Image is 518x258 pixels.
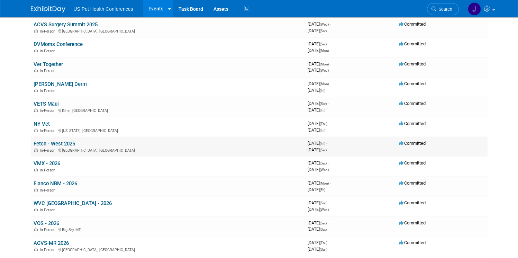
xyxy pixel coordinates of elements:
[40,128,57,133] span: In-Person
[399,121,426,126] span: Committed
[320,168,329,172] span: (Wed)
[427,3,459,15] a: Search
[34,29,38,33] img: In-Person Event
[320,102,327,106] span: (Sat)
[328,121,329,126] span: -
[308,41,329,46] span: [DATE]
[40,108,57,113] span: In-Person
[320,181,329,185] span: (Mon)
[308,101,329,106] span: [DATE]
[328,160,329,166] span: -
[308,107,325,113] span: [DATE]
[40,69,57,73] span: In-Person
[34,148,38,152] img: In-Person Event
[320,69,329,72] span: (Wed)
[320,42,327,46] span: (Sat)
[328,101,329,106] span: -
[320,108,325,112] span: (Fri)
[399,101,426,106] span: Committed
[399,200,426,205] span: Committed
[308,200,329,205] span: [DATE]
[399,240,426,245] span: Committed
[34,69,38,72] img: In-Person Event
[399,41,426,46] span: Committed
[330,61,331,66] span: -
[34,107,302,113] div: Kihei, [GEOGRAPHIC_DATA]
[34,208,38,211] img: In-Person Event
[308,240,329,245] span: [DATE]
[34,228,38,231] img: In-Person Event
[308,247,327,252] span: [DATE]
[31,6,65,13] img: ExhibitDay
[320,201,327,205] span: (Sun)
[34,247,302,252] div: [GEOGRAPHIC_DATA], [GEOGRAPHIC_DATA]
[34,141,75,147] a: Fetch - West 2025
[320,221,327,225] span: (Sat)
[330,81,331,86] span: -
[320,62,329,66] span: (Mon)
[34,248,38,251] img: In-Person Event
[34,108,38,112] img: In-Person Event
[40,148,57,153] span: In-Person
[34,220,59,226] a: VOS - 2026
[308,121,329,126] span: [DATE]
[34,160,60,167] a: VMX - 2026
[399,160,426,166] span: Committed
[34,49,38,52] img: In-Person Event
[320,161,327,165] span: (Sat)
[40,89,57,93] span: In-Person
[328,220,329,225] span: -
[74,6,133,12] span: US Pet Health Conferences
[399,81,426,86] span: Committed
[308,147,327,152] span: [DATE]
[308,141,327,146] span: [DATE]
[34,168,38,171] img: In-Person Event
[308,68,329,73] span: [DATE]
[399,220,426,225] span: Committed
[399,21,426,27] span: Committed
[34,21,98,28] a: ACVS Surgery Summit 2025
[320,23,329,26] span: (Wed)
[40,228,57,232] span: In-Person
[328,200,329,205] span: -
[308,220,329,225] span: [DATE]
[40,248,57,252] span: In-Person
[436,7,452,12] span: Search
[308,127,325,133] span: [DATE]
[34,101,59,107] a: VETS Maui
[40,188,57,193] span: In-Person
[34,28,302,34] div: [GEOGRAPHIC_DATA], [GEOGRAPHIC_DATA]
[308,226,327,232] span: [DATE]
[40,49,57,53] span: In-Person
[328,240,329,245] span: -
[34,121,50,127] a: NY Vet
[308,48,329,53] span: [DATE]
[320,82,329,86] span: (Mon)
[34,61,63,68] a: Vet Together
[34,127,302,133] div: [US_STATE], [GEOGRAPHIC_DATA]
[40,29,57,34] span: In-Person
[34,41,83,47] a: DVMoms Conference
[34,81,87,87] a: [PERSON_NAME] Derm
[320,122,327,126] span: (Thu)
[320,49,329,53] span: (Mon)
[308,81,331,86] span: [DATE]
[320,188,325,192] span: (Fri)
[328,41,329,46] span: -
[308,88,325,93] span: [DATE]
[40,168,57,172] span: In-Person
[34,188,38,192] img: In-Person Event
[34,226,302,232] div: Big Sky, MT
[320,148,327,152] span: (Sat)
[399,61,426,66] span: Committed
[308,207,329,212] span: [DATE]
[308,180,331,186] span: [DATE]
[34,89,38,92] img: In-Person Event
[320,241,327,245] span: (Thu)
[399,141,426,146] span: Committed
[308,28,327,33] span: [DATE]
[40,208,57,212] span: In-Person
[308,61,331,66] span: [DATE]
[308,21,331,27] span: [DATE]
[308,187,325,192] span: [DATE]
